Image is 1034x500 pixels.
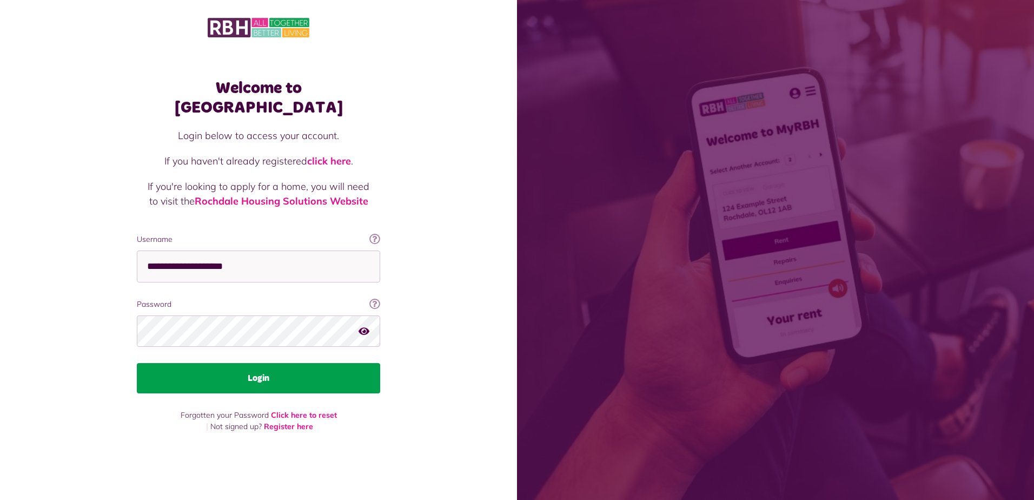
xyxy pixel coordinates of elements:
p: If you haven't already registered . [148,154,369,168]
button: Login [137,363,380,393]
a: Click here to reset [271,410,337,420]
span: Not signed up? [210,422,262,431]
a: Rochdale Housing Solutions Website [195,195,368,207]
a: click here [307,155,351,167]
p: Login below to access your account. [148,128,369,143]
img: MyRBH [208,16,309,39]
p: If you're looking to apply for a home, you will need to visit the [148,179,369,208]
a: Register here [264,422,313,431]
label: Username [137,234,380,245]
span: Forgotten your Password [181,410,269,420]
label: Password [137,299,380,310]
h1: Welcome to [GEOGRAPHIC_DATA] [137,78,380,117]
